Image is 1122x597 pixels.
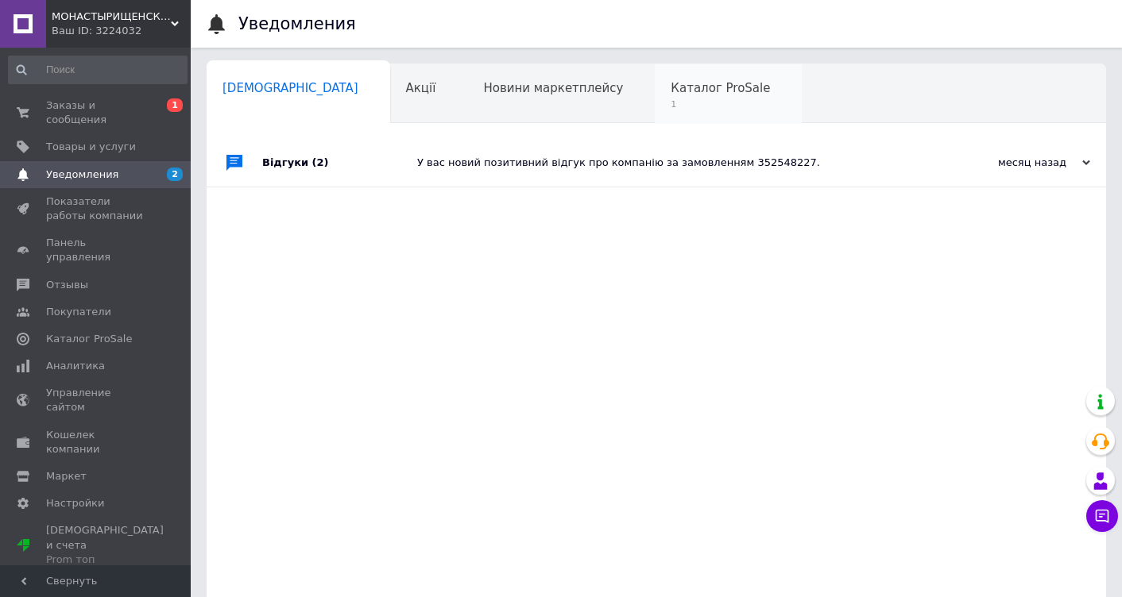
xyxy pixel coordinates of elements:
span: [DEMOGRAPHIC_DATA] и счета [46,523,164,567]
button: Чат с покупателем [1086,500,1118,532]
h1: Уведомления [238,14,356,33]
span: Каталог ProSale [671,81,770,95]
div: У вас новий позитивний відгук про компанію за замовленням 352548227. [417,156,931,170]
span: Каталог ProSale [46,332,132,346]
span: 1 [167,98,183,112]
input: Поиск [8,56,188,84]
span: Аналитика [46,359,105,373]
span: Кошелек компании [46,428,147,456]
span: Акції [406,81,436,95]
span: Настройки [46,496,104,510]
span: Маркет [46,469,87,483]
div: Ваш ID: 3224032 [52,24,191,38]
span: МОНАСТЫРИЩЕНСКИЙ ЗАВОД КОТЕЛЬНОГО ОБОРУДОВАНИЯ [52,10,171,24]
span: Заказы и сообщения [46,98,147,127]
span: 1 [671,98,770,110]
span: [DEMOGRAPHIC_DATA] [222,81,358,95]
span: Отзывы [46,278,88,292]
div: месяц назад [931,156,1090,170]
div: Відгуки [262,139,417,187]
div: Prom топ [46,553,164,567]
span: Товары и услуги [46,140,136,154]
span: Покупатели [46,305,111,319]
span: Новини маркетплейсу [483,81,623,95]
span: Панель управления [46,236,147,264]
span: 2 [167,168,183,181]
span: Управление сайтом [46,386,147,414]
span: Уведомления [46,168,118,182]
span: (2) [312,156,329,168]
span: Показатели работы компании [46,195,147,223]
